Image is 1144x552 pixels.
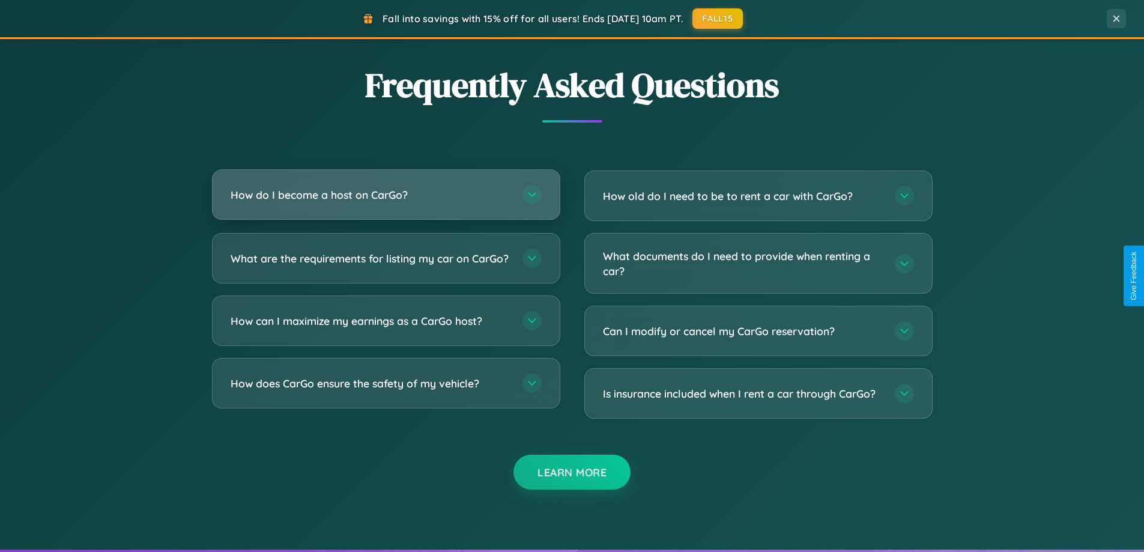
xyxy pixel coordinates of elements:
[383,13,683,25] span: Fall into savings with 15% off for all users! Ends [DATE] 10am PT.
[212,62,933,108] h2: Frequently Asked Questions
[603,189,883,204] h3: How old do I need to be to rent a car with CarGo?
[1130,252,1138,300] div: Give Feedback
[231,251,510,266] h3: What are the requirements for listing my car on CarGo?
[692,8,743,29] button: FALL15
[603,386,883,401] h3: Is insurance included when I rent a car through CarGo?
[231,187,510,202] h3: How do I become a host on CarGo?
[231,314,510,329] h3: How can I maximize my earnings as a CarGo host?
[231,376,510,391] h3: How does CarGo ensure the safety of my vehicle?
[603,324,883,339] h3: Can I modify or cancel my CarGo reservation?
[603,249,883,278] h3: What documents do I need to provide when renting a car?
[513,455,631,490] button: Learn More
